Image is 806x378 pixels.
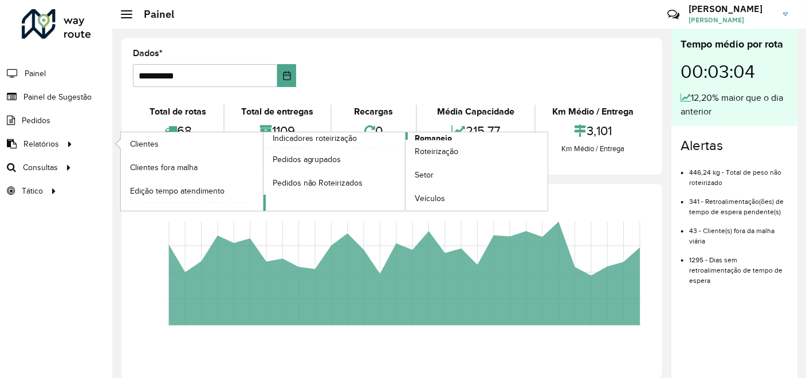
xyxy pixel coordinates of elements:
span: Pedidos não Roteirizados [273,177,363,189]
div: Km Médio / Entrega [538,105,648,119]
div: 00:03:04 [681,52,788,91]
span: Clientes [130,138,159,150]
a: Pedidos agrupados [264,148,406,171]
font: 3,101 [587,124,612,137]
div: Km Médio / Entrega [538,143,648,155]
span: Veículos [415,192,445,204]
div: Tempo médio por rota [681,37,788,52]
font: 0 [375,124,383,137]
a: Indicadores roteirização [121,132,406,211]
a: Contato Rápido [661,2,686,27]
a: Roteirização [406,140,548,163]
div: Total de rotas [136,105,221,119]
font: 1109 [272,124,295,137]
div: Total de entregas [227,105,328,119]
span: Edição tempo atendimento [130,185,225,197]
span: Roteirização [415,145,458,157]
span: Painel de Sugestão [23,91,92,103]
span: Clientes fora malha [130,162,198,174]
h2: Painel [132,8,174,21]
button: Escolha a data [277,64,296,87]
span: Setor [415,169,434,181]
a: Edição tempo atendimento [121,179,263,202]
span: Pedidos agrupados [273,153,341,166]
div: Média Capacidade [420,105,532,119]
font: Dados [133,48,159,58]
li: 446,24 kg - Total de peso não roteirizado [689,159,788,188]
span: Indicadores roteirização [273,132,357,144]
span: Romaneio [415,132,452,144]
span: Tático [22,185,43,197]
li: 341 - Retroalimentação(ões) de tempo de espera pendente(s) [689,188,788,217]
li: 43 - Cliente(s) fora da malha viária [689,217,788,246]
font: 215,77 [466,124,500,137]
span: Relatórios [23,138,59,150]
a: Setor [406,164,548,187]
a: Veículos [406,187,548,210]
a: Romaneio [264,132,548,211]
li: 1295 - Dias sem retroalimentação de tempo de espera [689,246,788,286]
font: 12,20% maior que o dia anterior [681,93,783,116]
span: Pedidos [22,115,50,127]
a: Clientes [121,132,263,155]
h4: Alertas [681,137,788,154]
h3: [PERSON_NAME] [689,3,774,14]
span: Consultas [23,162,58,174]
span: [PERSON_NAME] [689,15,774,25]
a: Pedidos não Roteirizados [264,171,406,194]
font: 68 [177,124,192,137]
span: Painel [25,68,46,80]
div: Recargas [335,105,414,119]
a: Clientes fora malha [121,156,263,179]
